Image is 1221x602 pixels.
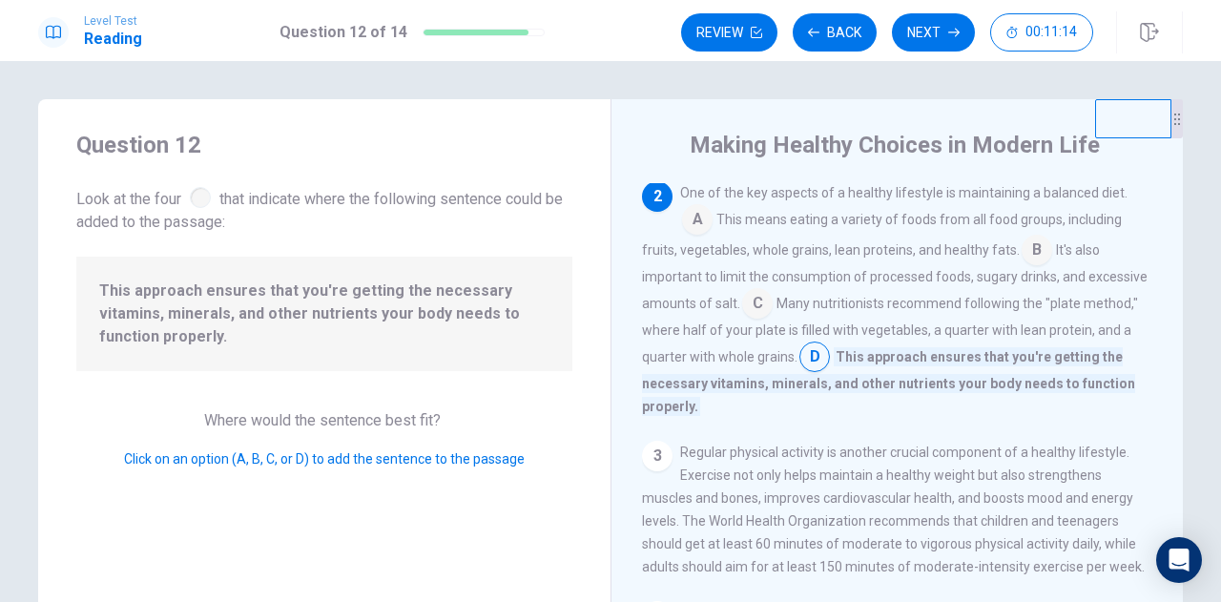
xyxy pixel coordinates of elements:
[642,296,1138,364] span: Many nutritionists recommend following the "plate method," where half of your plate is filled wit...
[1025,25,1077,40] span: 00:11:14
[799,342,830,372] span: D
[793,13,877,52] button: Back
[76,183,572,234] span: Look at the four that indicate where the following sentence could be added to the passage:
[742,288,773,319] span: C
[76,130,572,160] h4: Question 12
[642,445,1145,574] span: Regular physical activity is another crucial component of a healthy lifestyle. Exercise not only ...
[279,21,407,44] h1: Question 12 of 14
[642,242,1148,311] span: It's also important to limit the consumption of processed foods, sugary drinks, and excessive amo...
[204,411,445,429] span: Where would the sentence best fit?
[680,185,1128,200] span: One of the key aspects of a healthy lifestyle is maintaining a balanced diet.
[642,212,1122,258] span: This means eating a variety of foods from all food groups, including fruits, vegetables, whole gr...
[84,14,142,28] span: Level Test
[892,13,975,52] button: Next
[642,347,1135,416] span: This approach ensures that you're getting the necessary vitamins, minerals, and other nutrients y...
[642,181,673,212] div: 2
[1156,537,1202,583] div: Open Intercom Messenger
[682,204,713,235] span: A
[681,13,777,52] button: Review
[124,451,525,467] span: Click on an option (A, B, C, or D) to add the sentence to the passage
[84,28,142,51] h1: Reading
[690,130,1100,160] h4: Making Healthy Choices in Modern Life
[1022,235,1052,265] span: B
[99,280,549,348] span: This approach ensures that you're getting the necessary vitamins, minerals, and other nutrients y...
[642,441,673,471] div: 3
[990,13,1093,52] button: 00:11:14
